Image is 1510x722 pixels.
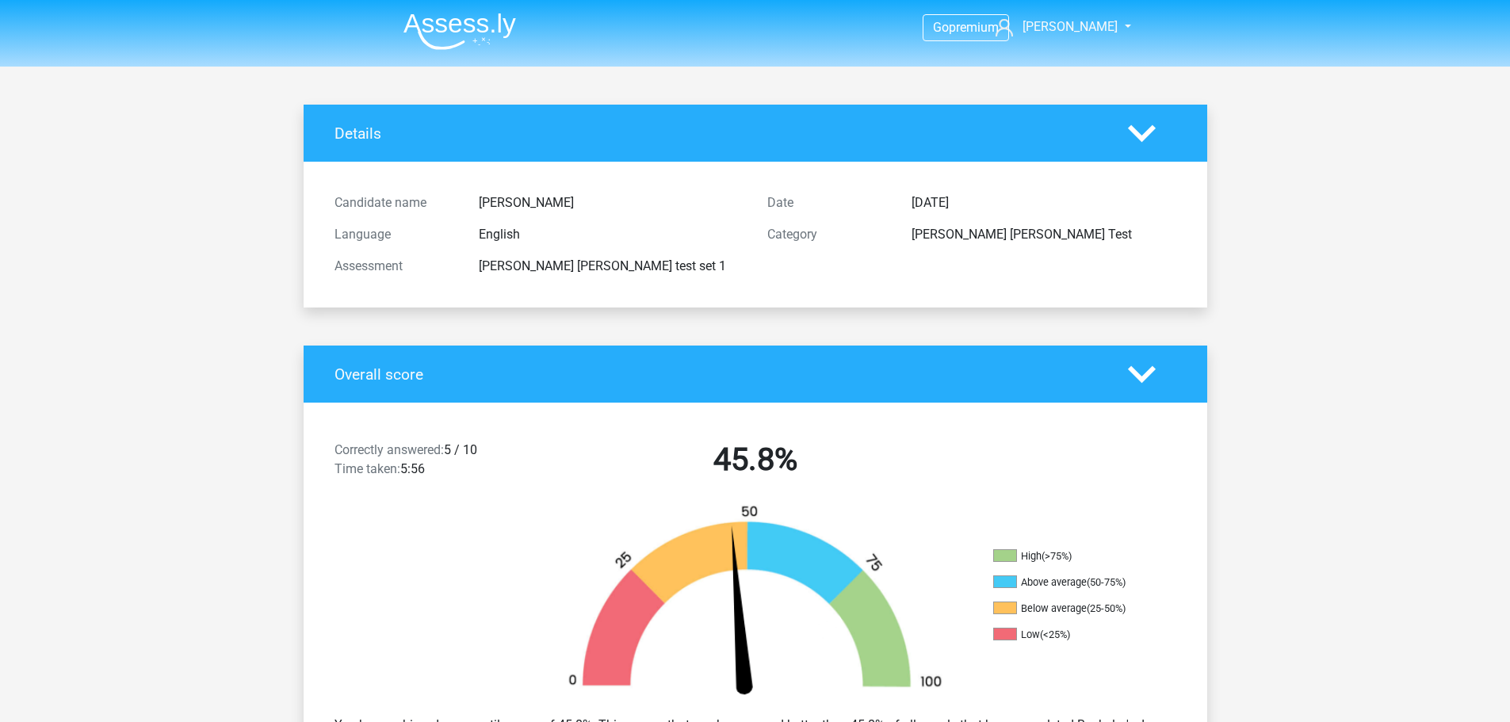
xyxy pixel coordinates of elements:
div: (50-75%) [1087,576,1126,588]
span: Correctly answered: [334,442,444,457]
div: Candidate name [323,193,467,212]
img: 46.179c4191778b.png [541,504,969,703]
span: premium [949,20,999,35]
h4: Overall score [334,365,1104,384]
span: Time taken: [334,461,400,476]
div: Assessment [323,257,467,276]
h4: Details [334,124,1104,143]
div: [PERSON_NAME] [PERSON_NAME] Test [900,225,1188,244]
div: 5 / 10 5:56 [323,441,539,485]
li: Low [993,628,1152,642]
span: Go [933,20,949,35]
img: Assessly [403,13,516,50]
div: (<25%) [1040,628,1070,640]
div: (>75%) [1042,550,1072,562]
a: [PERSON_NAME] [989,17,1119,36]
div: Date [755,193,900,212]
div: (25-50%) [1087,602,1126,614]
div: Language [323,225,467,244]
div: [DATE] [900,193,1188,212]
li: Above average [993,575,1152,590]
div: Category [755,225,900,244]
a: Gopremium [923,17,1008,38]
li: High [993,549,1152,563]
li: Below average [993,602,1152,616]
span: [PERSON_NAME] [1023,19,1118,34]
h2: 45.8% [551,441,960,479]
div: [PERSON_NAME] [PERSON_NAME] test set 1 [467,257,755,276]
div: [PERSON_NAME] [467,193,755,212]
div: English [467,225,755,244]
